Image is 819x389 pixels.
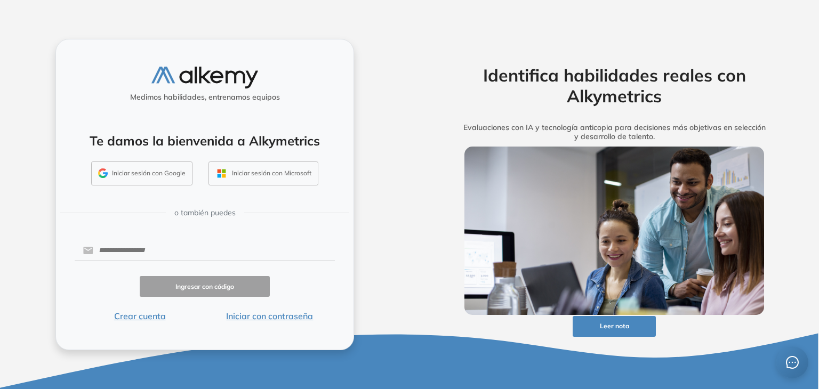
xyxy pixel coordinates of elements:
[208,161,318,186] button: Iniciar sesión con Microsoft
[174,207,236,218] span: o también puedes
[75,310,205,322] button: Crear cuenta
[573,316,656,337] button: Leer nota
[140,276,270,297] button: Ingresar con código
[91,161,192,186] button: Iniciar sesión con Google
[205,310,335,322] button: Iniciar con contraseña
[98,168,108,178] img: GMAIL_ICON
[785,355,799,369] span: message
[151,67,258,88] img: logo-alkemy
[448,65,781,106] h2: Identifica habilidades reales con Alkymetrics
[464,147,764,315] img: img-more-info
[70,133,340,149] h4: Te damos la bienvenida a Alkymetrics
[215,167,228,180] img: OUTLOOK_ICON
[448,123,781,141] h5: Evaluaciones con IA y tecnología anticopia para decisiones más objetivas en selección y desarroll...
[60,93,349,102] h5: Medimos habilidades, entrenamos equipos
